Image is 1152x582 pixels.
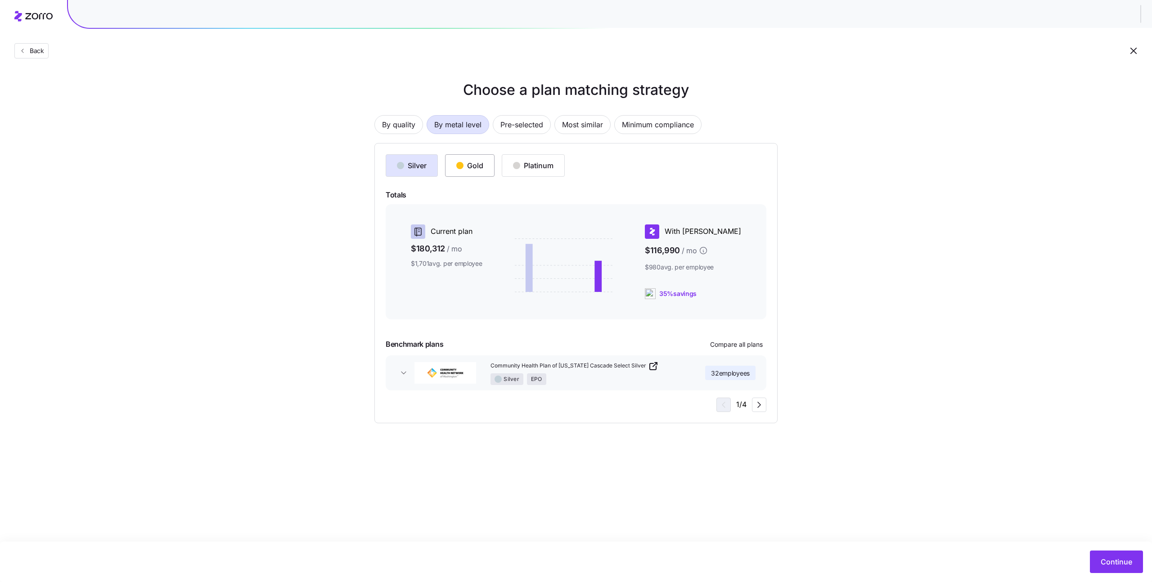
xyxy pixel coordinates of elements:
[411,224,482,239] div: Current plan
[397,160,427,171] div: Silver
[14,43,49,58] button: Back
[554,115,611,134] button: Most similar
[682,245,697,256] span: / mo
[26,46,44,55] span: Back
[645,224,741,239] div: With [PERSON_NAME]
[493,115,551,134] button: Pre-selected
[386,189,766,201] span: Totals
[427,115,489,134] button: By metal level
[614,115,702,134] button: Minimum compliance
[500,116,543,134] span: Pre-selected
[374,79,778,101] h1: Choose a plan matching strategy
[622,116,694,134] span: Minimum compliance
[710,340,763,349] span: Compare all plans
[456,160,483,171] div: Gold
[386,339,443,350] span: Benchmark plans
[562,116,603,134] span: Most similar
[706,337,766,352] button: Compare all plans
[490,361,685,372] a: Community Health Plan of [US_STATE] Cascade Select Silver
[434,116,481,134] span: By metal level
[445,154,495,177] button: Gold
[386,355,766,390] button: Community Health Network of WashingtonCommunity Health Plan of [US_STATE] Cascade Select SilverSi...
[411,242,482,255] span: $180,312
[513,160,553,171] div: Platinum
[645,263,741,272] span: $980 avg. per employee
[490,362,646,370] span: Community Health Plan of [US_STATE] Cascade Select Silver
[447,243,462,255] span: / mo
[414,362,476,384] img: Community Health Network of Washington
[1090,551,1143,573] button: Continue
[374,115,423,134] button: By quality
[716,398,766,412] div: 1 / 4
[502,154,565,177] button: Platinum
[645,242,741,259] span: $116,990
[711,369,750,378] span: 32 employees
[645,288,656,299] img: ai-icon.png
[382,116,415,134] span: By quality
[411,259,482,268] span: $1,701 avg. per employee
[504,374,519,385] span: Silver
[531,374,542,385] span: EPO
[386,154,438,177] button: Silver
[659,289,697,298] span: 35% savings
[1101,556,1132,567] span: Continue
